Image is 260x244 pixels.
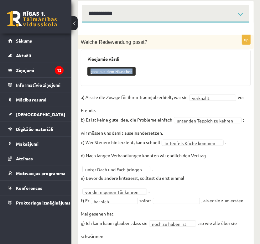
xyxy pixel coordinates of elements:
p: a) Als sie die Zusage für ihren Traumjob erhielt, war sie [81,92,188,102]
p: c) Wer Steuern hinterzieht, kann schnell [81,138,160,147]
a: unter den Teppich zu kehren [174,117,242,123]
a: hat sich [91,198,138,204]
span: in Teufels Küche kommen [164,140,215,146]
p: ganz aus dem Häuschen [87,67,136,76]
a: unter Dach und Fach bringen [82,166,150,172]
p: f) Er [81,196,89,205]
span: Welche Redewendung passt? [81,39,147,45]
a: Aktuāli [8,48,64,63]
span: Aktuāli [16,53,31,58]
p: g) Ich kann kaum glauben, dass sie [81,218,148,228]
p: e) Bevor du andere kritisierst, solltest du erst einmal [81,173,184,183]
span: noch zu haben ist [152,221,188,227]
span: vor der eigenen Tür kehren [85,189,138,195]
span: Proktoringa izmēģinājums [16,200,70,205]
a: Konferences [8,181,64,195]
a: Mācību resursi [8,92,64,107]
span: [DEMOGRAPHIC_DATA] [16,112,65,117]
i: 12 [55,66,64,75]
span: Motivācijas programma [16,170,65,176]
a: vor der eigenen Tür kehren [82,189,147,195]
a: verknallt [189,95,236,101]
span: Digitālie materiāli [16,126,53,132]
span: verknallt [192,95,228,101]
fieldset: vor Freude. ; wir müssen uns damit auseinandersetzen. . . . sofort , als er sie zum ersten Mal ge... [81,92,251,241]
legend: Informatīvie ziņojumi [16,78,64,92]
span: Atzīmes [16,156,33,161]
a: Informatīvie ziņojumi [8,78,64,92]
a: Atzīmes [8,151,64,166]
a: Maksājumi [8,137,64,151]
a: noch zu haben ist [149,221,196,227]
a: Rīgas 1. Tālmācības vidusskola [7,11,57,27]
a: Proktoringa izmēģinājums [8,195,64,210]
h3: Pieejamie vārdi [87,56,244,62]
p: 8p [242,35,251,45]
legend: Maksājumi [16,137,64,151]
span: Mācību resursi [16,97,46,102]
span: hat sich [94,198,129,205]
a: Digitālie materiāli [8,122,64,136]
p: b) Es ist keine gute Idee, die Probleme einfach [81,115,172,124]
a: Motivācijas programma [8,166,64,180]
span: Konferences [16,185,42,191]
a: in Teufels Küche kommen [162,140,224,146]
span: unter Dach und Fach bringen [85,166,142,173]
span: Sākums [16,38,32,44]
a: [DEMOGRAPHIC_DATA] [8,107,64,122]
legend: Ziņojumi [16,63,64,77]
span: unter den Teppich zu kehren [177,117,233,124]
p: d) Nach langen Verhandlungen konnten wir endlich den Vertrag [81,151,206,160]
a: Sākums [8,34,64,48]
a: Ziņojumi12 [8,63,64,77]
